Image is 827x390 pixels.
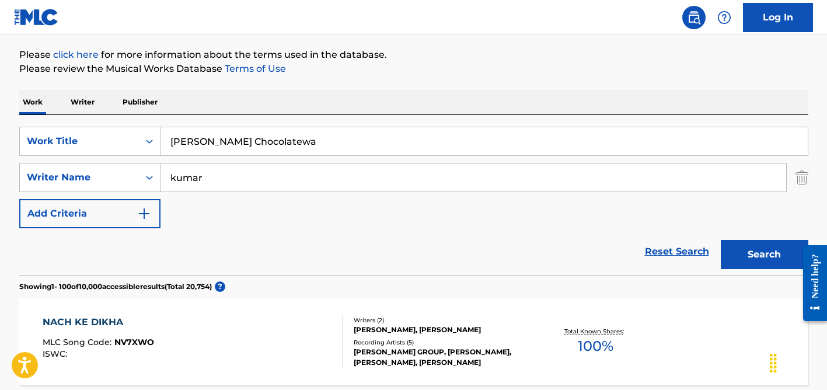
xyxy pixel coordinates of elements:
[564,327,627,336] p: Total Known Shares:
[682,6,706,29] a: Public Search
[53,49,99,60] a: click here
[687,11,701,25] img: search
[639,239,715,264] a: Reset Search
[713,6,736,29] div: Help
[43,315,154,329] div: NACH KE DIKHA
[43,337,114,347] span: MLC Song Code :
[354,316,530,325] div: Writers ( 2 )
[119,90,161,114] p: Publisher
[19,127,808,275] form: Search Form
[137,207,151,221] img: 9d2ae6d4665cec9f34b9.svg
[578,336,613,357] span: 100 %
[19,62,808,76] p: Please review the Musical Works Database
[67,90,98,114] p: Writer
[19,298,808,385] a: NACH KE DIKHAMLC Song Code:NV7XWOISWC:Writers (2)[PERSON_NAME], [PERSON_NAME]Recording Artists (5...
[14,9,59,26] img: MLC Logo
[354,347,530,368] div: [PERSON_NAME] GROUP, [PERSON_NAME], [PERSON_NAME], [PERSON_NAME]
[19,199,160,228] button: Add Criteria
[743,3,813,32] a: Log In
[794,236,827,330] iframe: Resource Center
[215,281,225,292] span: ?
[764,346,783,381] div: Drag
[27,134,132,148] div: Work Title
[27,170,132,184] div: Writer Name
[769,334,827,390] iframe: Chat Widget
[19,48,808,62] p: Please for more information about the terms used in the database.
[114,337,154,347] span: NV7XWO
[354,325,530,335] div: [PERSON_NAME], [PERSON_NAME]
[354,338,530,347] div: Recording Artists ( 5 )
[717,11,731,25] img: help
[19,90,46,114] p: Work
[222,63,286,74] a: Terms of Use
[795,163,808,192] img: Delete Criterion
[721,240,808,269] button: Search
[19,281,212,292] p: Showing 1 - 100 of 10,000 accessible results (Total 20,754 )
[43,349,70,359] span: ISWC :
